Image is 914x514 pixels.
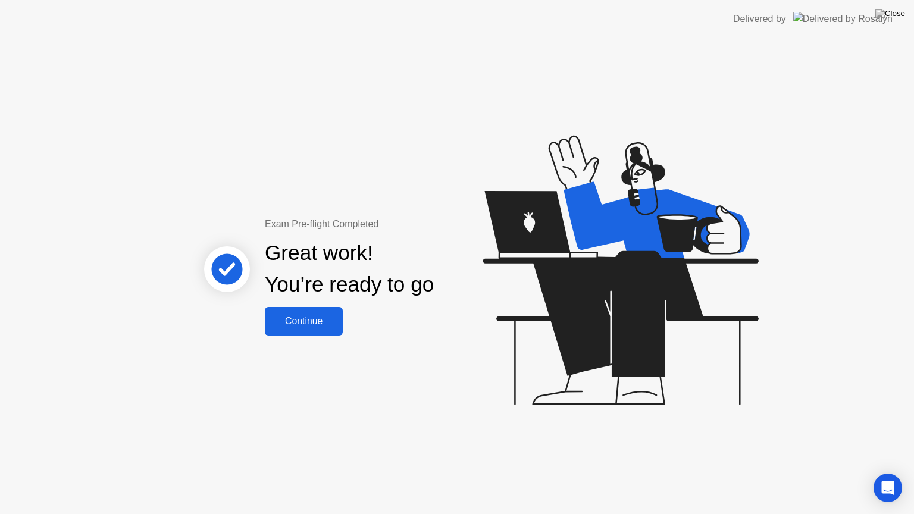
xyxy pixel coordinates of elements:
[268,316,339,327] div: Continue
[733,12,786,26] div: Delivered by
[265,307,343,336] button: Continue
[265,217,511,231] div: Exam Pre-flight Completed
[875,9,905,18] img: Close
[874,474,902,502] div: Open Intercom Messenger
[265,237,434,300] div: Great work! You’re ready to go
[793,12,893,26] img: Delivered by Rosalyn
